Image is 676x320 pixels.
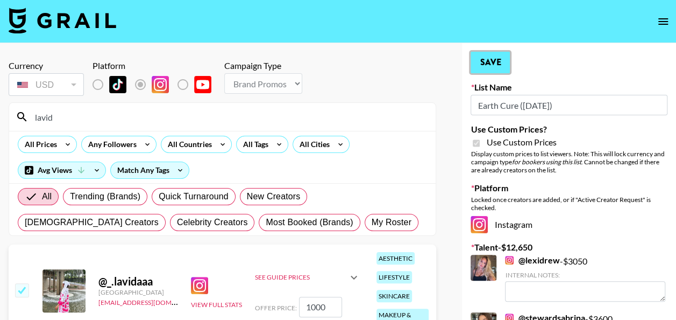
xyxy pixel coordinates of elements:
[152,76,169,93] img: Instagram
[376,290,412,302] div: skincare
[505,255,559,266] a: @lexidrew
[9,8,116,33] img: Grail Talent
[376,271,412,283] div: lifestyle
[70,190,140,203] span: Trending (Brands)
[191,301,242,309] button: View Full Stats
[471,82,667,93] label: List Name
[92,60,220,71] div: Platform
[471,196,667,212] div: Locked once creators are added, or if "Active Creator Request" is checked.
[471,216,488,233] img: Instagram
[471,52,510,73] button: Save
[98,275,178,288] div: @ _.lavidaaa
[505,256,514,265] img: Instagram
[11,75,82,94] div: USD
[376,252,415,265] div: aesthetic
[266,216,353,229] span: Most Booked (Brands)
[299,297,342,317] input: 350
[18,162,105,178] div: Avg Views
[9,60,84,71] div: Currency
[471,124,667,135] label: Use Custom Prices?
[25,216,159,229] span: [DEMOGRAPHIC_DATA] Creators
[505,255,665,302] div: - $ 3050
[505,271,665,279] div: Internal Notes:
[18,136,59,152] div: All Prices
[98,288,178,296] div: [GEOGRAPHIC_DATA]
[471,150,667,174] div: Display custom prices to list viewers. Note: This will lock currency and campaign type . Cannot b...
[82,136,139,152] div: Any Followers
[109,76,126,93] img: TikTok
[42,190,52,203] span: All
[98,296,207,307] a: [EMAIL_ADDRESS][DOMAIN_NAME]
[161,136,214,152] div: All Countries
[255,265,360,290] div: See Guide Prices
[92,73,220,96] div: List locked to Instagram.
[372,216,411,229] span: My Roster
[194,76,211,93] img: YouTube
[293,136,332,152] div: All Cities
[177,216,248,229] span: Celebrity Creators
[237,136,271,152] div: All Tags
[471,242,667,253] label: Talent - $ 12,650
[511,158,581,166] em: for bookers using this list
[471,183,667,193] label: Platform
[111,162,189,178] div: Match Any Tags
[255,304,297,312] span: Offer Price:
[224,60,302,71] div: Campaign Type
[486,137,556,148] span: Use Custom Prices
[471,216,667,233] div: Instagram
[159,190,229,203] span: Quick Turnaround
[255,273,347,281] div: See Guide Prices
[29,108,429,126] input: Search by User Name
[191,277,208,294] img: Instagram
[9,71,84,98] div: Currency is locked to USD
[652,11,674,32] button: open drawer
[247,190,301,203] span: New Creators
